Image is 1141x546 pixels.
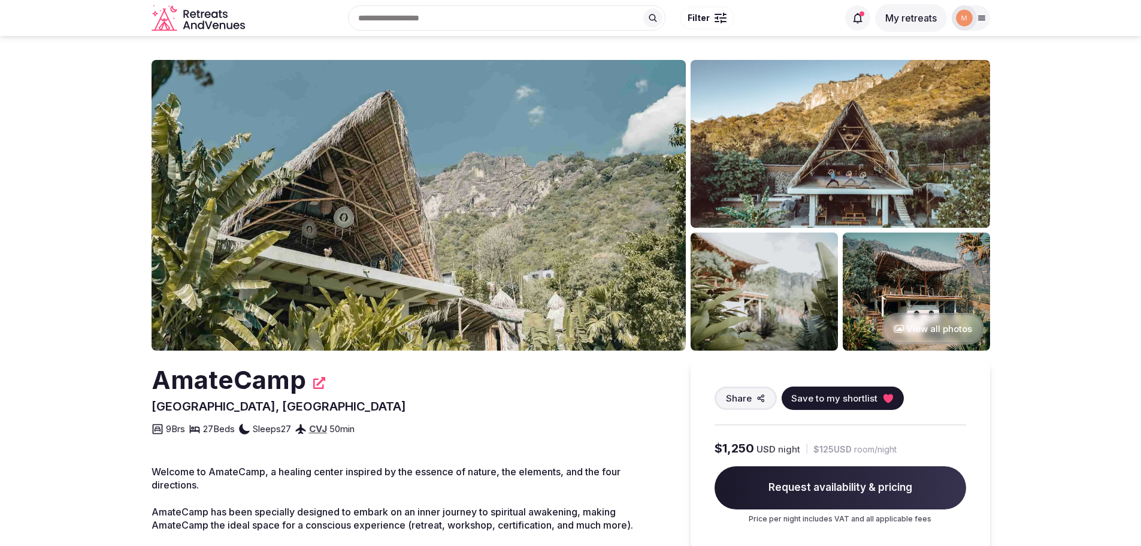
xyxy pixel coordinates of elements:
[715,466,966,509] span: Request availability & pricing
[875,12,947,24] a: My retreats
[882,313,984,345] button: View all photos
[726,392,752,405] span: Share
[203,423,235,435] span: 27 Beds
[843,233,990,351] img: Venue gallery photo
[715,514,966,524] p: Price per night includes VAT and all applicable fees
[805,442,809,455] div: |
[152,5,247,32] svg: Retreats and Venues company logo
[782,387,904,410] button: Save to my shortlist
[166,423,185,435] span: 9 Brs
[956,10,973,26] img: moveinside.it
[309,423,327,435] a: CVJ
[791,392,877,405] span: Save to my shortlist
[329,423,355,435] span: 50 min
[152,466,621,491] span: Welcome to AmateCamp, a healing center inspired by the essence of nature, the elements, and the f...
[152,506,633,531] span: AmateCamp has been specially designed to embark on an inner journey to spiritual awakening, makin...
[152,60,686,351] img: Venue cover photo
[688,12,710,24] span: Filter
[756,443,776,455] span: USD
[680,7,734,29] button: Filter
[778,443,800,455] span: night
[691,233,838,351] img: Venue gallery photo
[152,399,406,414] span: [GEOGRAPHIC_DATA], [GEOGRAPHIC_DATA]
[813,444,852,455] span: $125 USD
[691,60,990,228] img: Venue gallery photo
[715,440,754,457] span: $1,250
[152,363,306,398] h2: AmateCamp
[152,5,247,32] a: Visit the homepage
[875,4,947,32] button: My retreats
[715,387,777,410] button: Share
[854,444,897,455] span: room/night
[253,423,291,435] span: Sleeps 27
